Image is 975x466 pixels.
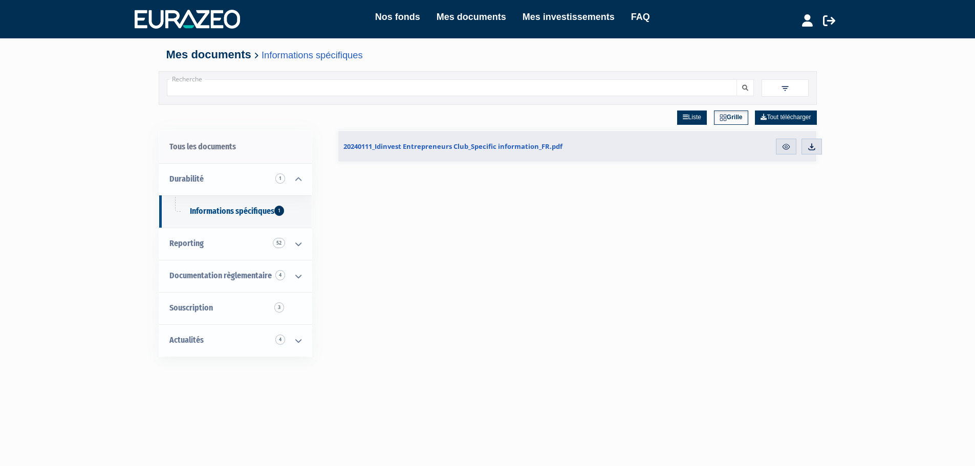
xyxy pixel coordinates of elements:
a: Documentation règlementaire 4 [159,260,312,292]
a: Reporting 52 [159,228,312,260]
span: Durabilité [169,174,204,184]
img: grid.svg [720,114,727,121]
span: 52 [273,238,285,248]
a: Informations spécifiques1 [159,195,312,228]
a: Mes documents [437,10,506,24]
a: Durabilité 1 [159,163,312,195]
span: 1 [274,206,284,216]
span: 1 [275,173,285,184]
img: download.svg [807,142,816,151]
span: 4 [275,335,285,345]
span: 20240111_Idinvest Entrepreneurs Club_Specific information_FR.pdf [343,142,562,151]
span: Souscription [169,303,213,313]
span: Reporting [169,238,204,248]
img: filter.svg [781,84,790,93]
img: eye.svg [782,142,791,151]
a: Mes investissements [523,10,615,24]
input: Recherche [167,79,737,96]
span: 3 [274,302,284,313]
a: Tous les documents [159,131,312,163]
a: Tout télécharger [755,110,816,125]
a: Informations spécifiques [262,50,363,60]
span: 4 [275,270,285,280]
span: Informations spécifiques [190,206,274,216]
span: Actualités [169,335,204,345]
span: Documentation règlementaire [169,271,272,280]
a: Grille [714,110,748,125]
a: 20240111_Idinvest Entrepreneurs Club_Specific information_FR.pdf [338,131,639,162]
img: 1732889491-logotype_eurazeo_blanc_rvb.png [135,10,240,28]
a: Souscription3 [159,292,312,324]
a: Nos fonds [375,10,420,24]
a: FAQ [631,10,650,24]
a: Actualités 4 [159,324,312,357]
a: Liste [677,110,707,125]
h4: Mes documents [166,49,809,61]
